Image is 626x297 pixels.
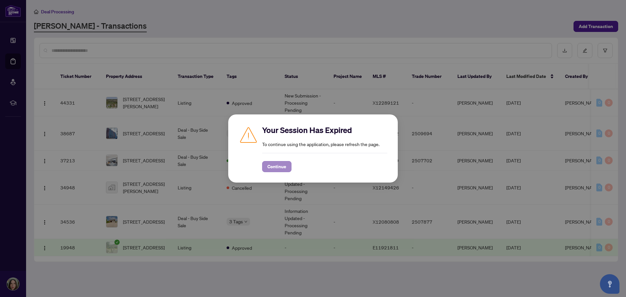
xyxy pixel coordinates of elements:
[267,161,286,172] span: Continue
[262,125,387,135] h2: Your Session Has Expired
[600,274,619,294] button: Open asap
[262,125,387,172] div: To continue using the application, please refresh the page.
[239,125,258,144] img: Caution icon
[262,161,291,172] button: Continue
